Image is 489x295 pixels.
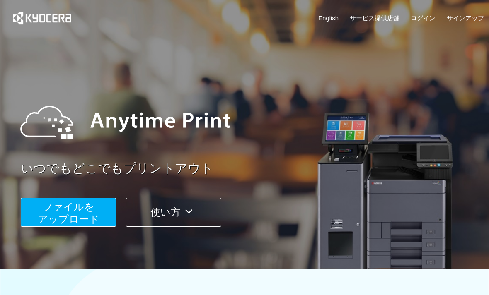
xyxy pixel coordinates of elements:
button: ファイルを​​アップロード [21,198,116,227]
a: ログイン [411,14,436,22]
span: ファイルを ​​アップロード [38,201,99,225]
a: サインアップ [447,14,484,22]
a: いつでもどこでもプリントアウト [21,160,489,177]
a: サービス提供店舗 [350,14,399,22]
button: 使い方 [126,198,221,227]
a: English [318,14,339,22]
